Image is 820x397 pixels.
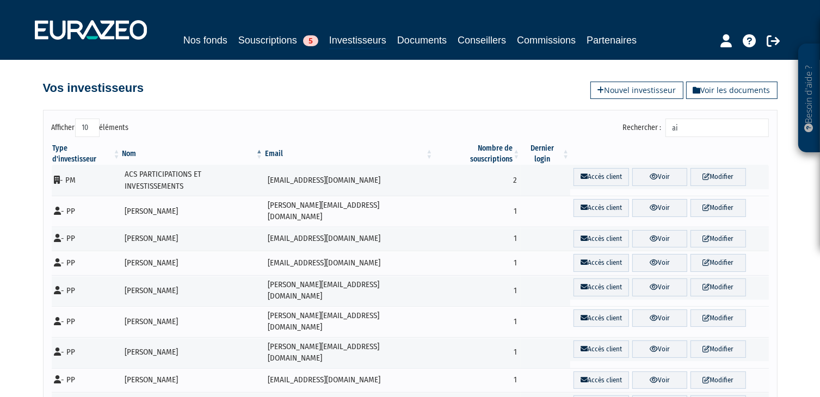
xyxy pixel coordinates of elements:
[52,119,129,137] label: Afficher éléments
[434,196,521,227] td: 1
[121,306,264,337] td: [PERSON_NAME]
[52,306,121,337] td: - PP
[434,165,521,196] td: 2
[632,254,687,272] a: Voir
[434,143,521,165] th: Nombre de souscriptions : activer pour trier la colonne par ordre croissant
[632,278,687,296] a: Voir
[574,199,629,217] a: Accès client
[574,371,629,389] a: Accès client
[665,119,769,137] input: Rechercher :
[121,337,264,368] td: [PERSON_NAME]
[458,33,506,48] a: Conseillers
[52,368,121,393] td: - PP
[121,227,264,251] td: [PERSON_NAME]
[434,227,521,251] td: 1
[434,275,521,306] td: 1
[52,251,121,275] td: - PP
[264,337,434,368] td: [PERSON_NAME][EMAIL_ADDRESS][DOMAIN_NAME]
[52,227,121,251] td: - PP
[303,35,318,46] span: 5
[121,165,264,196] td: ACS PARTICIPATIONS ET INVESTISSEMENTS
[521,143,570,165] th: Dernier login : activer pour trier la colonne par ordre croissant
[397,33,447,48] a: Documents
[121,275,264,306] td: [PERSON_NAME]
[517,33,576,48] a: Commissions
[632,340,687,358] a: Voir
[121,251,264,275] td: [PERSON_NAME]
[632,309,687,327] a: Voir
[121,196,264,227] td: [PERSON_NAME]
[264,143,434,165] th: Email : activer pour trier la colonne par ordre croissant
[264,165,434,196] td: [EMAIL_ADDRESS][DOMAIN_NAME]
[690,371,745,389] a: Modifier
[35,20,147,40] img: 1732889491-logotype_eurazeo_blanc_rvb.png
[52,165,121,196] td: - PM
[52,143,121,165] th: Type d'investisseur : activer pour trier la colonne par ordre croissant
[264,306,434,337] td: [PERSON_NAME][EMAIL_ADDRESS][DOMAIN_NAME]
[574,278,629,296] a: Accès client
[52,337,121,368] td: - PP
[574,230,629,248] a: Accès client
[623,119,769,137] label: Rechercher :
[632,168,687,186] a: Voir
[574,168,629,186] a: Accès client
[264,196,434,227] td: [PERSON_NAME][EMAIL_ADDRESS][DOMAIN_NAME]
[570,143,768,165] th: &nbsp;
[632,371,687,389] a: Voir
[574,309,629,327] a: Accès client
[264,251,434,275] td: [EMAIL_ADDRESS][DOMAIN_NAME]
[574,340,629,358] a: Accès client
[434,251,521,275] td: 1
[264,368,434,393] td: [EMAIL_ADDRESS][DOMAIN_NAME]
[587,33,637,48] a: Partenaires
[686,82,778,99] a: Voir les documents
[52,275,121,306] td: - PP
[238,33,318,48] a: Souscriptions5
[690,278,745,296] a: Modifier
[632,199,687,217] a: Voir
[690,254,745,272] a: Modifier
[43,82,144,95] h4: Vos investisseurs
[75,119,100,137] select: Afficheréléments
[434,368,521,393] td: 1
[183,33,227,48] a: Nos fonds
[264,227,434,251] td: [EMAIL_ADDRESS][DOMAIN_NAME]
[121,368,264,393] td: [PERSON_NAME]
[329,33,386,49] a: Investisseurs
[264,275,434,306] td: [PERSON_NAME][EMAIL_ADDRESS][DOMAIN_NAME]
[574,254,629,272] a: Accès client
[434,337,521,368] td: 1
[690,230,745,248] a: Modifier
[52,196,121,227] td: - PP
[121,143,264,165] th: Nom : activer pour trier la colonne par ordre d&eacute;croissant
[690,168,745,186] a: Modifier
[590,82,683,99] a: Nouvel investisseur
[690,309,745,327] a: Modifier
[803,49,816,147] p: Besoin d'aide ?
[690,340,745,358] a: Modifier
[690,199,745,217] a: Modifier
[434,306,521,337] td: 1
[632,230,687,248] a: Voir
